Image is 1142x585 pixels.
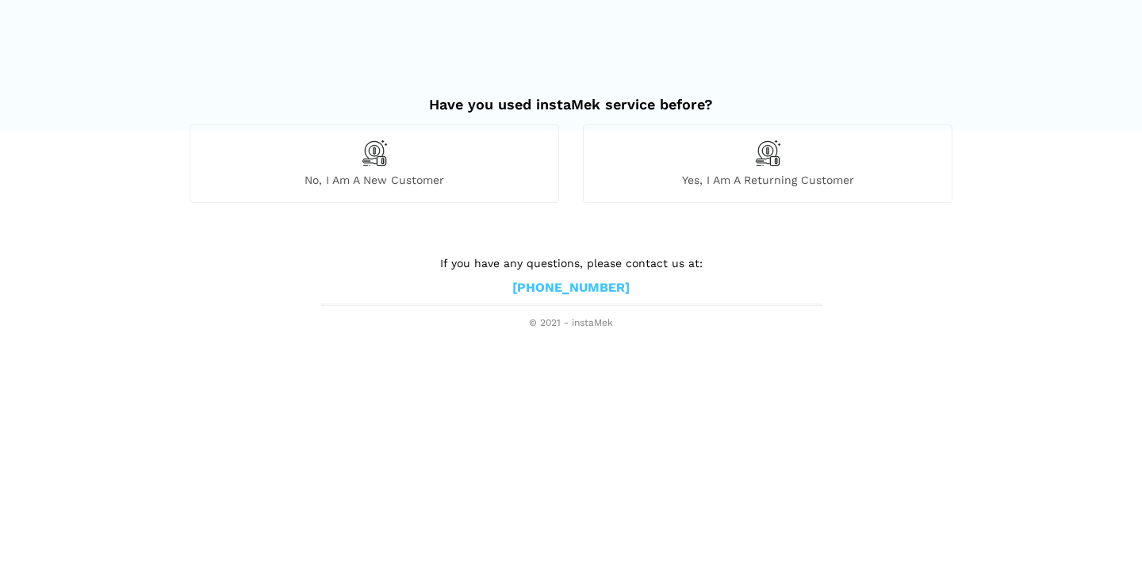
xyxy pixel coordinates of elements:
[321,317,821,330] span: © 2021 - instaMek
[584,173,952,187] span: Yes, I am a returning customer
[321,254,821,272] p: If you have any questions, please contact us at:
[190,173,558,187] span: No, I am a new customer
[190,80,952,113] h2: Have you used instaMek service before?
[512,280,630,296] a: [PHONE_NUMBER]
